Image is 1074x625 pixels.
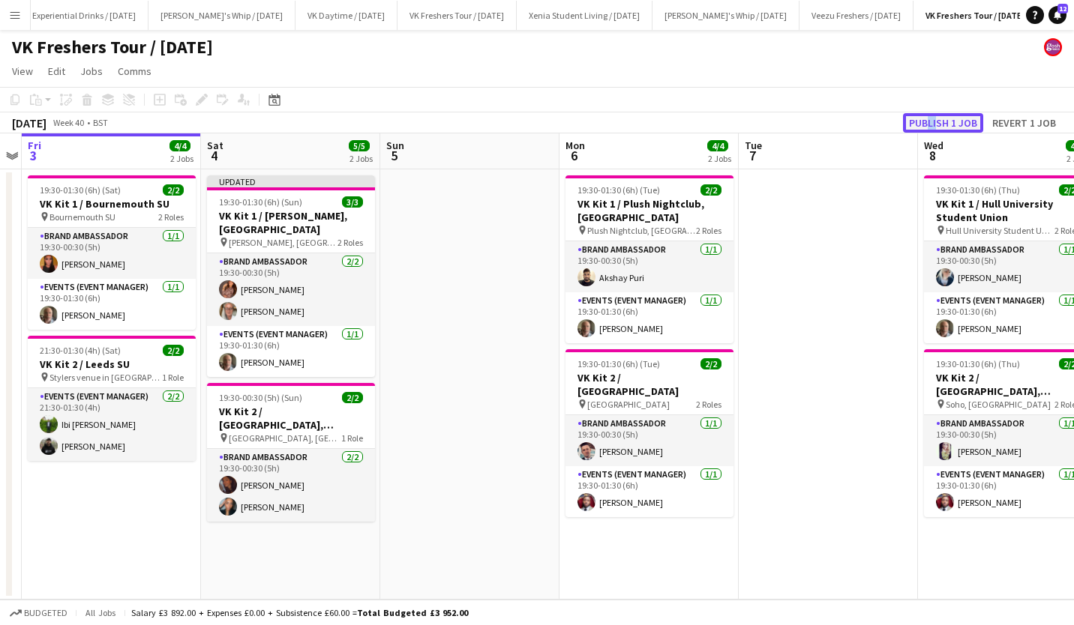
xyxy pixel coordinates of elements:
[517,1,652,30] button: Xenia Student Living / [DATE]
[28,197,196,211] h3: VK Kit 1 / Bournemouth SU
[12,64,33,78] span: View
[707,140,728,151] span: 4/4
[565,349,733,517] app-job-card: 19:30-01:30 (6h) (Tue)2/2VK Kit 2 / [GEOGRAPHIC_DATA] [GEOGRAPHIC_DATA]2 RolesBrand Ambassador1/1...
[577,184,660,196] span: 19:30-01:30 (6h) (Tue)
[563,147,585,164] span: 6
[28,388,196,461] app-card-role: Events (Event Manager)2/221:30-01:30 (4h)Ibi [PERSON_NAME][PERSON_NAME]
[48,64,65,78] span: Edit
[229,237,337,248] span: [PERSON_NAME], [GEOGRAPHIC_DATA] SA1
[49,372,162,383] span: Stylers venue in [GEOGRAPHIC_DATA]
[357,607,468,618] span: Total Budgeted £3 952.00
[924,139,943,152] span: Wed
[118,64,151,78] span: Comms
[169,140,190,151] span: 4/4
[565,466,733,517] app-card-role: Events (Event Manager)1/119:30-01:30 (6h)[PERSON_NAME]
[587,225,696,236] span: Plush Nightclub, [GEOGRAPHIC_DATA]
[745,139,762,152] span: Tue
[163,345,184,356] span: 2/2
[219,392,302,403] span: 19:30-00:30 (5h) (Sun)
[207,253,375,326] app-card-role: Brand Ambassador2/219:30-00:30 (5h)[PERSON_NAME][PERSON_NAME]
[12,36,213,58] h1: VK Freshers Tour / [DATE]
[28,175,196,330] app-job-card: 19:30-01:30 (6h) (Sat)2/2VK Kit 1 / Bournemouth SU Bournemouth SU2 RolesBrand Ambassador1/119:30-...
[74,61,109,81] a: Jobs
[349,140,370,151] span: 5/5
[6,61,39,81] a: View
[565,139,585,152] span: Mon
[799,1,913,30] button: Veezu Freshers / [DATE]
[337,237,363,248] span: 2 Roles
[565,197,733,224] h3: VK Kit 1 / Plush Nightclub, [GEOGRAPHIC_DATA]
[349,153,373,164] div: 2 Jobs
[986,113,1062,133] button: Revert 1 job
[28,336,196,461] app-job-card: 21:30-01:30 (4h) (Sat)2/2VK Kit 2 / Leeds SU Stylers venue in [GEOGRAPHIC_DATA]1 RoleEvents (Even...
[207,139,223,152] span: Sat
[25,147,41,164] span: 3
[295,1,397,30] button: VK Daytime / [DATE]
[28,279,196,330] app-card-role: Events (Event Manager)1/119:30-01:30 (6h)[PERSON_NAME]
[587,399,670,410] span: [GEOGRAPHIC_DATA]
[922,147,943,164] span: 8
[131,607,468,618] div: Salary £3 892.00 + Expenses £0.00 + Subsistence £60.00 =
[162,372,184,383] span: 1 Role
[696,399,721,410] span: 2 Roles
[1044,38,1062,56] app-user-avatar: Gosh Promo UK
[946,399,1051,410] span: Soho, [GEOGRAPHIC_DATA]
[24,608,67,618] span: Budgeted
[207,383,375,522] app-job-card: 19:30-00:30 (5h) (Sun)2/2VK Kit 2 / [GEOGRAPHIC_DATA], [GEOGRAPHIC_DATA] [GEOGRAPHIC_DATA], [GEOG...
[913,1,1037,30] button: VK Freshers Tour / [DATE]
[112,61,157,81] a: Comms
[49,211,115,223] span: Bournemouth SU
[205,147,223,164] span: 4
[577,358,660,369] span: 19:30-01:30 (6h) (Tue)
[229,432,341,444] span: [GEOGRAPHIC_DATA], [GEOGRAPHIC_DATA]
[28,357,196,371] h3: VK Kit 2 / Leeds SU
[82,607,118,618] span: All jobs
[207,209,375,236] h3: VK Kit 1 / [PERSON_NAME], [GEOGRAPHIC_DATA]
[12,115,46,130] div: [DATE]
[163,184,184,196] span: 2/2
[936,358,1020,369] span: 19:30-01:30 (6h) (Thu)
[158,211,184,223] span: 2 Roles
[903,113,983,133] button: Publish 1 job
[565,415,733,466] app-card-role: Brand Ambassador1/119:30-00:30 (5h)[PERSON_NAME]
[207,175,375,377] app-job-card: Updated19:30-01:30 (6h) (Sun)3/3VK Kit 1 / [PERSON_NAME], [GEOGRAPHIC_DATA] [PERSON_NAME], [GEOGR...
[42,61,71,81] a: Edit
[207,405,375,432] h3: VK Kit 2 / [GEOGRAPHIC_DATA], [GEOGRAPHIC_DATA]
[20,1,148,30] button: Experiential Drinks / [DATE]
[93,117,108,128] div: BST
[7,605,70,621] button: Budgeted
[700,358,721,369] span: 2/2
[565,241,733,292] app-card-role: Brand Ambassador1/119:30-00:30 (5h)Akshay Puri
[1048,6,1066,24] a: 12
[40,184,121,196] span: 19:30-01:30 (6h) (Sat)
[207,326,375,377] app-card-role: Events (Event Manager)1/119:30-01:30 (6h)[PERSON_NAME]
[565,292,733,343] app-card-role: Events (Event Manager)1/119:30-01:30 (6h)[PERSON_NAME]
[28,139,41,152] span: Fri
[700,184,721,196] span: 2/2
[342,392,363,403] span: 2/2
[565,371,733,398] h3: VK Kit 2 / [GEOGRAPHIC_DATA]
[936,184,1020,196] span: 19:30-01:30 (6h) (Thu)
[342,196,363,208] span: 3/3
[742,147,762,164] span: 7
[708,153,731,164] div: 2 Jobs
[207,449,375,522] app-card-role: Brand Ambassador2/219:30-00:30 (5h)[PERSON_NAME][PERSON_NAME]
[219,196,302,208] span: 19:30-01:30 (6h) (Sun)
[207,175,375,187] div: Updated
[80,64,103,78] span: Jobs
[49,117,87,128] span: Week 40
[696,225,721,236] span: 2 Roles
[565,175,733,343] app-job-card: 19:30-01:30 (6h) (Tue)2/2VK Kit 1 / Plush Nightclub, [GEOGRAPHIC_DATA] Plush Nightclub, [GEOGRAPH...
[170,153,193,164] div: 2 Jobs
[384,147,404,164] span: 5
[148,1,295,30] button: [PERSON_NAME]'s Whip / [DATE]
[28,228,196,279] app-card-role: Brand Ambassador1/119:30-00:30 (5h)[PERSON_NAME]
[397,1,517,30] button: VK Freshers Tour / [DATE]
[386,139,404,152] span: Sun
